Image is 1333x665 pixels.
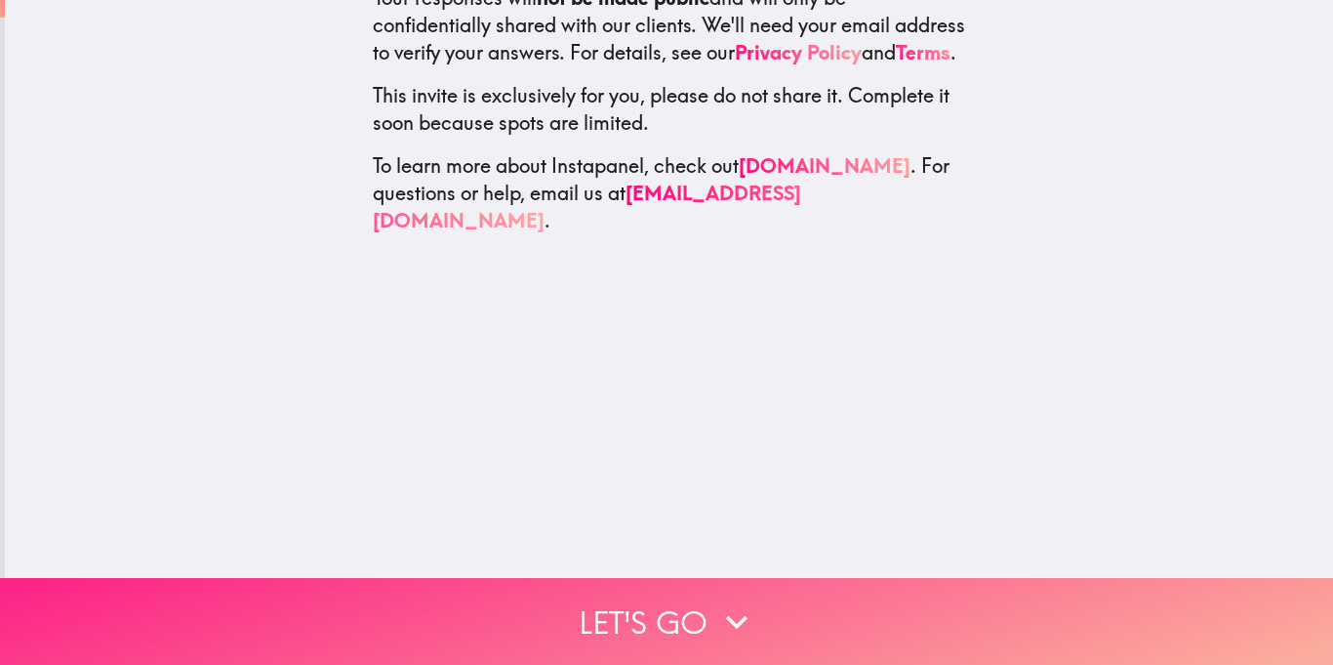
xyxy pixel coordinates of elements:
a: Terms [896,40,950,64]
a: Privacy Policy [735,40,862,64]
a: [DOMAIN_NAME] [739,153,910,178]
a: [EMAIL_ADDRESS][DOMAIN_NAME] [373,181,801,232]
p: This invite is exclusively for you, please do not share it. Complete it soon because spots are li... [373,82,966,137]
p: To learn more about Instapanel, check out . For questions or help, email us at . [373,152,966,234]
